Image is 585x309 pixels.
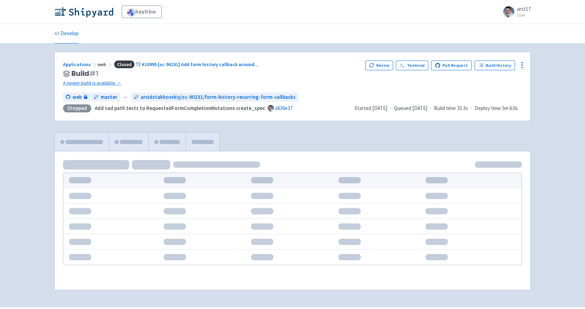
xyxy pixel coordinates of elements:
[517,6,531,12] span: arst17
[63,93,90,102] a: web
[97,61,113,68] span: web
[71,70,99,78] span: Build
[502,104,518,112] span: 5m 6.0s
[89,69,99,78] span: # 1
[475,104,501,112] span: Deploy time
[101,93,117,101] span: master
[141,93,296,101] span: arvidstakhovskiy/sc-90231/form-history-recurring-form-callbacks
[63,61,97,68] a: Applications
[95,105,265,111] strong: Add sad path tests to RequestedFormCompletionMutations create_spec
[113,61,259,68] a: Closed#10995 [sc-90231] Add form history callback around...
[499,6,531,17] a: arst17 User
[91,93,120,102] a: master
[457,104,468,112] span: 35.3s
[63,79,360,87] a: A newer build is available →
[123,93,128,101] span: ←
[394,105,427,111] span: Queued
[434,104,456,112] span: Build time
[54,24,79,43] a: Develop
[122,6,162,18] a: healthie
[475,61,515,70] a: Build History
[365,61,393,70] button: Revive
[354,104,522,112] div: · · ·
[72,93,82,101] span: web
[372,105,387,111] time: [DATE]
[54,6,113,17] img: Shipyard logo
[63,104,91,112] div: Stopped
[131,93,298,102] a: arvidstakhovskiy/sc-90231/form-history-recurring-form-callbacks
[431,61,472,70] a: Pull Request
[517,13,531,17] small: User
[412,105,427,111] time: [DATE]
[354,105,387,111] span: Started
[396,61,428,70] a: Terminal
[275,105,292,111] a: a636e37
[114,61,134,69] span: Closed
[142,61,258,68] span: #10995 [sc-90231] Add form history callback around ...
